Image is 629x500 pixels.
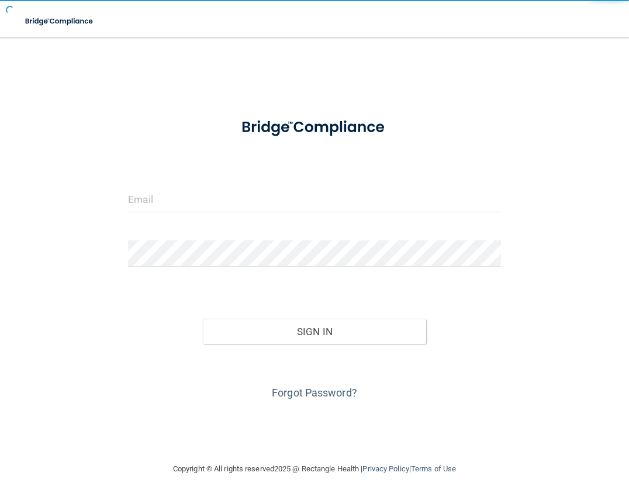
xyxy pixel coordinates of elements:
div: Copyright © All rights reserved 2025 @ Rectangle Health | | [101,450,528,488]
a: Privacy Policy [362,464,409,473]
input: Email [128,186,500,212]
img: bridge_compliance_login_screen.278c3ca4.svg [18,9,102,33]
button: Sign In [203,319,426,344]
a: Forgot Password? [272,387,357,399]
a: Terms of Use [411,464,456,473]
img: bridge_compliance_login_screen.278c3ca4.svg [226,108,403,147]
